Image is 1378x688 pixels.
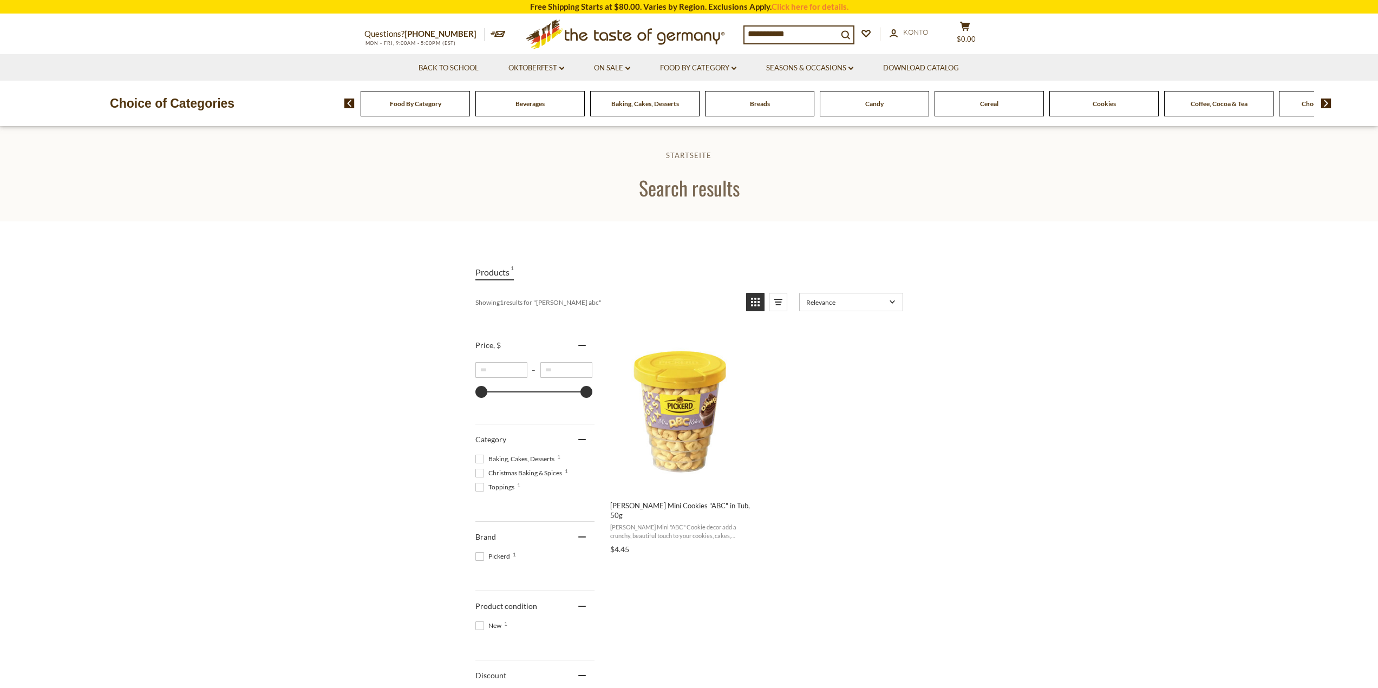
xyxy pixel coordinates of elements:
[475,293,738,311] div: Showing results for " "
[475,482,518,492] span: Toppings
[594,62,630,74] a: On Sale
[610,545,629,554] span: $4.45
[772,2,848,11] a: Click here for details.
[799,293,903,311] a: Sort options
[364,27,485,41] p: Questions?
[1302,100,1366,108] a: Chocolate & Marzipan
[806,298,886,306] span: Relevance
[609,340,752,483] img: Pickerd Decor Mini Alphabet Mini in Tub
[750,100,770,108] a: Breads
[493,340,501,350] span: , $
[511,265,514,279] span: 1
[500,298,504,306] b: 1
[508,62,564,74] a: Oktoberfest
[865,100,884,108] a: Candy
[475,468,565,478] span: Christmas Baking & Spices
[611,100,679,108] a: Baking, Cakes, Desserts
[475,671,506,680] span: Discount
[949,21,982,48] button: $0.00
[475,435,506,444] span: Category
[666,151,711,160] a: Startseite
[557,454,560,460] span: 1
[609,330,752,558] a: Pickerd Mini Cookies
[565,468,568,474] span: 1
[540,362,592,378] input: Maximum value
[746,293,765,311] a: View grid mode
[475,454,558,464] span: Baking, Cakes, Desserts
[34,175,1344,200] h1: Search results
[883,62,959,74] a: Download Catalog
[660,62,736,74] a: Food By Category
[610,501,750,520] span: [PERSON_NAME] Mini Cookies "ABC" in Tub, 50g
[404,29,476,38] a: [PHONE_NUMBER]
[475,532,496,541] span: Brand
[1093,100,1116,108] a: Cookies
[515,100,545,108] a: Beverages
[980,100,998,108] a: Cereal
[1321,99,1331,108] img: next arrow
[610,523,750,540] span: [PERSON_NAME] Mini "ABC" Cookie decor add a crunchy, beautiful touch to your cookies, cakes, cupc...
[890,27,928,38] a: Konto
[475,601,537,611] span: Product condition
[390,100,441,108] a: Food By Category
[475,362,527,378] input: Minimum value
[475,340,501,350] span: Price
[475,552,513,561] span: Pickerd
[766,62,853,74] a: Seasons & Occasions
[504,621,507,626] span: 1
[517,482,520,488] span: 1
[1191,100,1248,108] a: Coffee, Cocoa & Tea
[475,265,514,280] a: View Products Tab
[903,28,928,36] span: Konto
[527,366,540,374] span: –
[344,99,355,108] img: previous arrow
[957,35,976,43] span: $0.00
[419,62,479,74] a: Back to School
[364,40,456,46] span: MON - FRI, 9:00AM - 5:00PM (EST)
[475,621,505,631] span: New
[513,552,516,557] span: 1
[769,293,787,311] a: View list mode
